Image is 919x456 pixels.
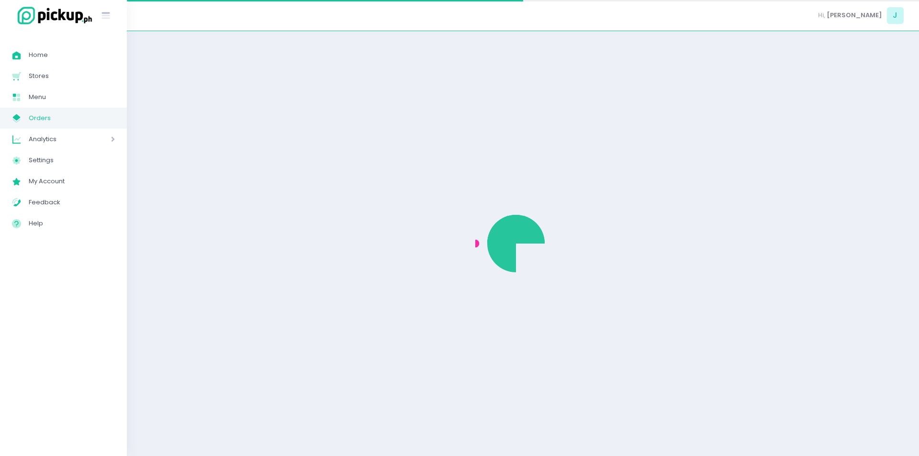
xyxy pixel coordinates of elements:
[29,175,115,188] span: My Account
[887,7,904,24] span: J
[29,70,115,82] span: Stores
[29,196,115,209] span: Feedback
[818,11,825,20] span: Hi,
[12,5,93,26] img: logo
[29,133,84,145] span: Analytics
[29,91,115,103] span: Menu
[827,11,882,20] span: [PERSON_NAME]
[29,112,115,124] span: Orders
[29,154,115,167] span: Settings
[29,217,115,230] span: Help
[29,49,115,61] span: Home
